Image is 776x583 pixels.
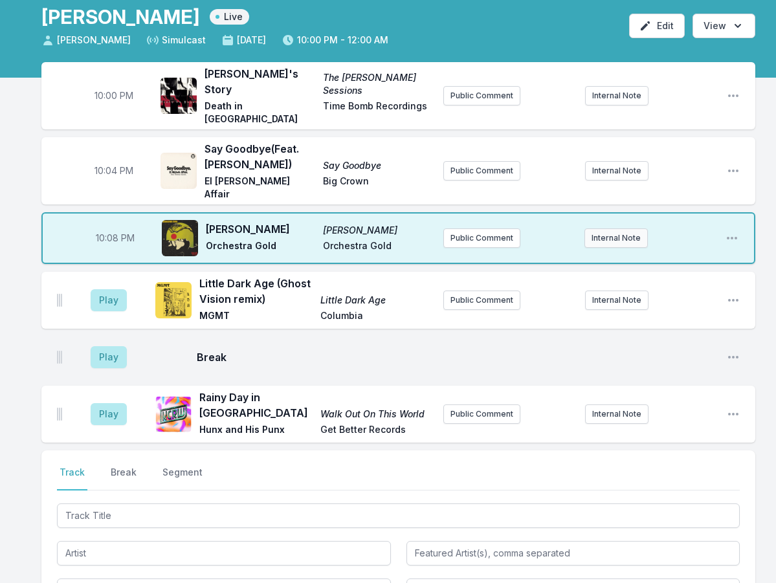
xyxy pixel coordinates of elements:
span: Little Dark Age (Ghost Vision remix) [199,276,313,307]
span: Rainy Day in [GEOGRAPHIC_DATA] [199,390,313,421]
button: Internal Note [585,291,649,310]
span: Big Crown [323,175,434,201]
img: Drag Handle [57,351,62,364]
input: Featured Artist(s), comma separated [406,541,740,566]
span: Say Goodbye [323,159,434,172]
span: [DATE] [221,34,266,47]
img: Walk Out On This World [155,396,192,432]
button: Open options [693,14,755,38]
input: Track Title [57,503,740,528]
button: Public Comment [443,161,520,181]
span: Timestamp [94,89,133,102]
span: Timestamp [96,232,135,245]
span: Get Better Records [320,423,434,439]
button: Internal Note [585,404,649,424]
img: The Contino Sessions [161,78,197,114]
button: Open playlist item options [726,232,738,245]
span: Live [210,9,249,25]
span: Orchestra Gold [323,239,432,255]
button: Play [91,289,127,311]
button: Public Comment [443,86,520,105]
button: Segment [160,466,205,490]
span: [PERSON_NAME] [41,34,131,47]
span: El [PERSON_NAME] Affair [205,175,315,201]
button: Open playlist item options [727,408,740,421]
button: Internal Note [584,228,648,248]
button: Open playlist item options [727,294,740,307]
button: Internal Note [585,86,649,105]
button: Open playlist item options [727,351,740,364]
span: Walk Out On This World [320,408,434,421]
span: Little Dark Age [320,294,434,307]
span: Hunx and His Punx [199,423,313,439]
span: [PERSON_NAME] [323,224,432,237]
button: Play [91,403,127,425]
button: Track [57,466,87,490]
span: The [PERSON_NAME] Sessions [323,71,434,97]
input: Artist [57,541,391,566]
span: Timestamp [94,164,133,177]
span: [PERSON_NAME] [206,221,315,237]
button: Public Comment [443,291,520,310]
button: Public Comment [443,228,520,248]
button: Open playlist item options [727,164,740,177]
img: Dakan [162,220,198,256]
span: [PERSON_NAME]'s Story [205,66,315,97]
button: Open playlist item options [727,89,740,102]
span: Say Goodbye (Feat. [PERSON_NAME]) [205,141,315,172]
button: Play [91,346,127,368]
h1: [PERSON_NAME] [41,5,199,28]
button: Break [108,466,139,490]
span: Time Bomb Recordings [323,100,434,126]
button: Edit [629,14,685,38]
img: Drag Handle [57,294,62,307]
img: Say Goodbye [161,153,197,189]
span: Death in [GEOGRAPHIC_DATA] [205,100,315,126]
img: Little Dark Age [155,282,192,318]
button: Public Comment [443,404,520,424]
span: Orchestra Gold [206,239,315,255]
img: Drag Handle [57,408,62,421]
span: 10:00 PM - 12:00 AM [282,34,388,47]
button: Internal Note [585,161,649,181]
span: Simulcast [146,34,206,47]
span: Columbia [320,309,434,325]
span: Break [197,349,716,365]
span: MGMT [199,309,313,325]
